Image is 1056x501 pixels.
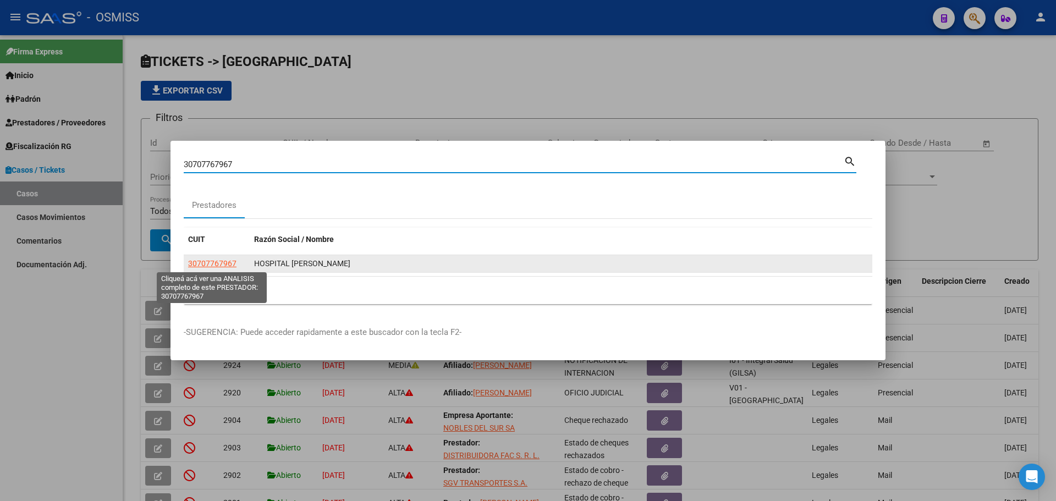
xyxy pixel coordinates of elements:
[250,228,872,251] datatable-header-cell: Razón Social / Nombre
[254,257,868,270] div: HOSPITAL [PERSON_NAME]
[254,235,334,244] span: Razón Social / Nombre
[844,154,856,167] mat-icon: search
[184,277,872,304] div: 1 total
[184,326,872,339] p: -SUGERENCIA: Puede acceder rapidamente a este buscador con la tecla F2-
[188,235,205,244] span: CUIT
[192,199,237,212] div: Prestadores
[188,259,237,268] span: 30707767967
[1019,464,1045,490] div: Open Intercom Messenger
[184,228,250,251] datatable-header-cell: CUIT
